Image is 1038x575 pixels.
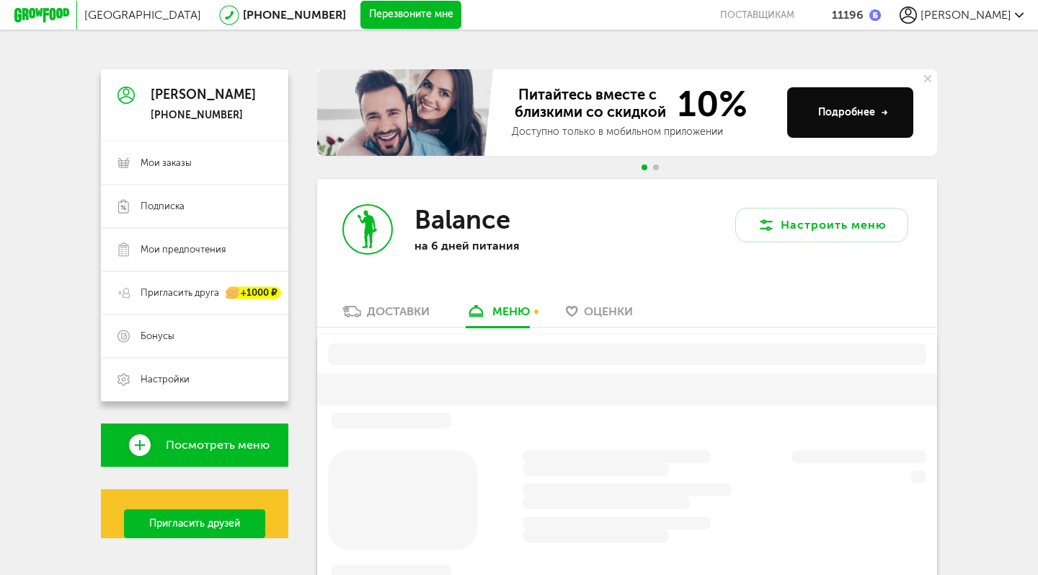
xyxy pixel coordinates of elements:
span: [PERSON_NAME] [921,8,1011,22]
span: Питайтесь вместе с близкими со скидкой [512,86,669,122]
a: Пригласить друга +1000 ₽ [101,271,288,315]
h3: Balance [414,204,510,235]
span: [GEOGRAPHIC_DATA] [84,8,201,22]
span: Go to slide 2 [653,164,659,170]
span: Посмотреть меню [166,439,270,452]
p: на 6 дней питания [414,239,602,253]
a: Посмотреть меню [101,423,288,467]
button: Настроить меню [735,208,908,242]
div: +1000 ₽ [226,287,281,299]
a: Бонусы [101,315,288,358]
img: family-banner.579af9d.jpg [317,69,497,156]
span: Подписка [141,200,185,213]
a: Мои предпочтения [101,228,288,271]
div: меню [492,304,530,318]
a: Настройки [101,358,288,401]
a: Доставки [335,304,437,327]
img: bonus_b.cdccf46.png [869,9,881,21]
div: [PERSON_NAME] [151,88,256,102]
div: 11196 [832,8,864,22]
span: Мои заказы [141,157,192,170]
a: [PHONE_NUMBER] [243,8,346,22]
span: Бонусы [141,330,174,343]
div: Доставки [367,304,430,318]
a: Мои заказы [101,141,288,185]
button: Перезвоните мне [360,1,461,30]
div: Подробнее [818,105,888,120]
button: Подробнее [787,87,913,138]
span: 10% [669,86,748,122]
span: Оценки [584,304,633,318]
span: Настройки [141,373,190,386]
span: Пригласить друга [141,286,219,299]
a: Подписка [101,185,288,228]
a: Оценки [559,304,640,327]
span: Мои предпочтения [141,243,226,256]
a: меню [458,304,537,327]
span: Go to slide 1 [642,164,647,170]
div: Доступно только в мобильном приложении [512,125,776,139]
div: [PHONE_NUMBER] [151,109,256,122]
a: Пригласить друзей [124,509,265,538]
